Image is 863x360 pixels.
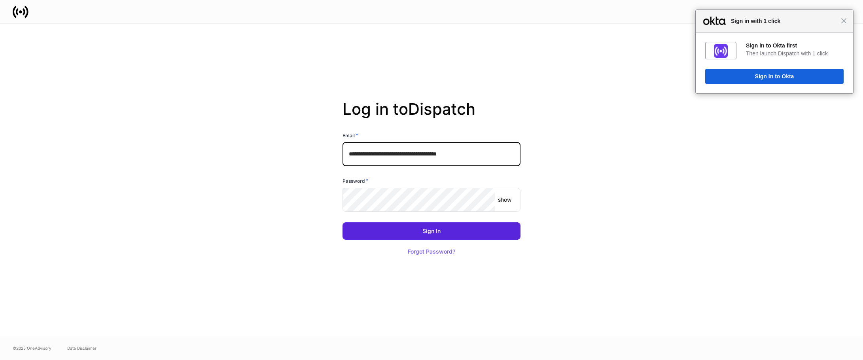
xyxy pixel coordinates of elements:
h6: Password [343,177,368,185]
button: Sign In to Okta [705,69,844,84]
p: show [498,196,511,204]
button: Sign In [343,222,520,240]
a: Data Disclaimer [67,345,97,351]
h2: Log in to Dispatch [343,100,520,131]
span: Sign in with 1 click [727,16,841,26]
div: Forgot Password? [408,249,455,254]
img: fs01jxrofoggULhDH358 [714,44,728,58]
div: Sign In [422,228,441,234]
button: Forgot Password? [398,243,465,260]
span: © 2025 OneAdvisory [13,345,51,351]
div: Then launch Dispatch with 1 click [746,50,844,57]
div: Sign in to Okta first [746,42,844,49]
h6: Email [343,131,358,139]
span: Close [841,18,847,24]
